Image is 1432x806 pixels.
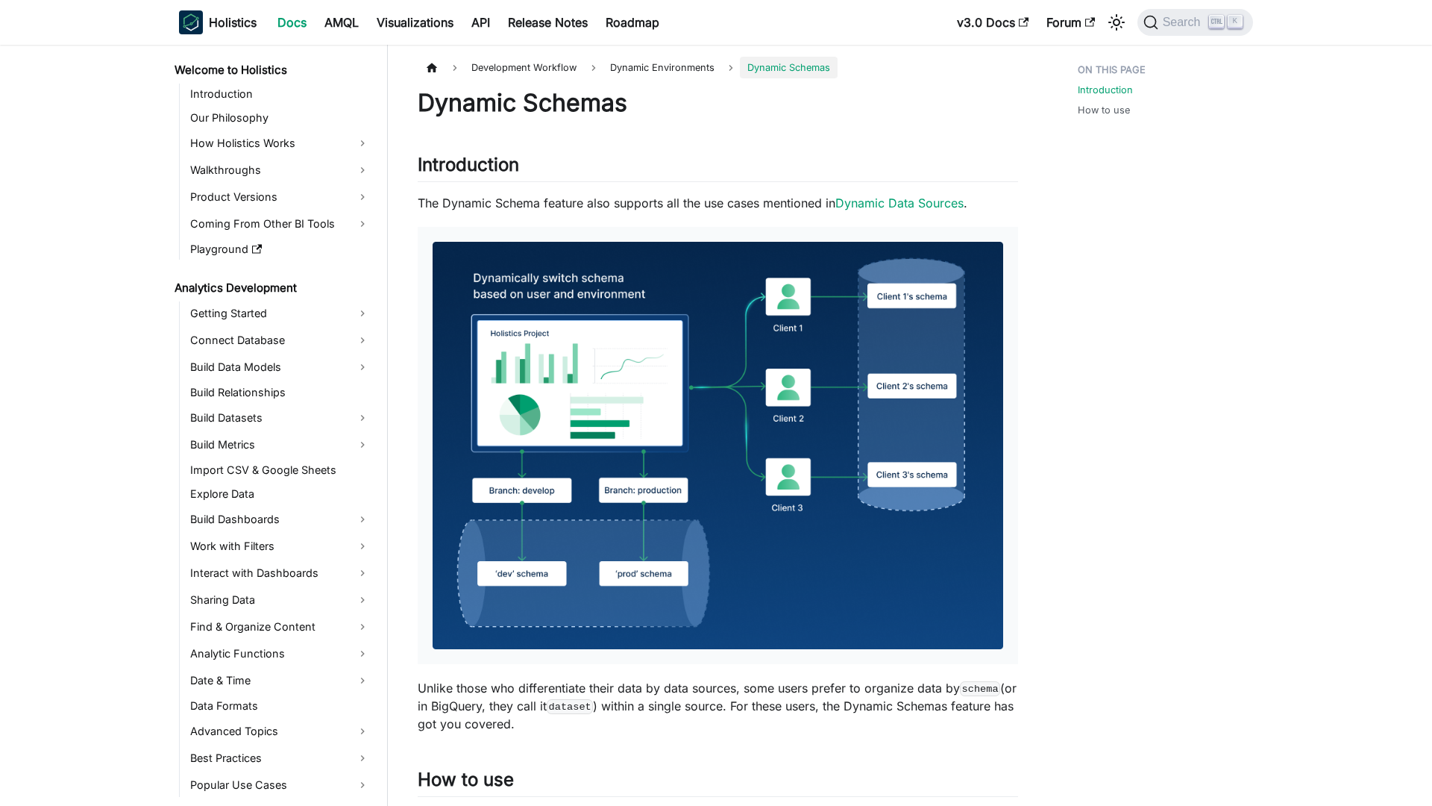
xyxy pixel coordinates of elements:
[186,746,374,770] a: Best Practices
[499,10,597,34] a: Release Notes
[464,57,584,78] span: Development Workflow
[186,302,374,325] a: Getting Started
[186,212,374,236] a: Coming From Other BI Tools
[186,406,374,430] a: Build Datasets
[1228,15,1243,28] kbd: K
[418,57,1018,78] nav: Breadcrumbs
[1037,10,1104,34] a: Forum
[368,10,462,34] a: Visualizations
[960,681,1000,696] code: schema
[315,10,368,34] a: AMQL
[835,196,964,210] a: Dynamic Data Sources
[186,328,374,352] a: Connect Database
[268,10,315,34] a: Docs
[186,84,374,104] a: Introduction
[186,669,374,693] a: Date & Time
[603,57,722,78] span: Dynamic Environments
[186,355,374,379] a: Build Data Models
[418,769,1018,797] h2: How to use
[186,507,374,531] a: Build Dashboards
[186,158,374,182] a: Walkthroughs
[462,10,499,34] a: API
[179,10,257,34] a: HolisticsHolistics
[186,131,374,155] a: How Holistics Works
[418,88,1018,118] h1: Dynamic Schemas
[1105,10,1128,34] button: Switch between dark and light mode (currently light mode)
[433,242,1003,649] img: Dynamically pointing Holistics to different schemas
[186,696,374,716] a: Data Formats
[170,60,374,81] a: Welcome to Holistics
[186,460,374,481] a: Import CSV & Google Sheets
[186,484,374,504] a: Explore Data
[418,679,1018,733] p: Unlike those who differentiate their data by data sources, some users prefer to organize data by ...
[418,194,1018,212] p: The Dynamic Schema feature also supports all the use cases mentioned in .
[1078,103,1130,117] a: How to use
[186,561,374,585] a: Interact with Dashboards
[179,10,203,34] img: Holistics
[186,719,374,743] a: Advanced Topics
[1078,83,1133,97] a: Introduction
[186,185,374,209] a: Product Versions
[186,239,374,260] a: Playground
[418,154,1018,182] h2: Introduction
[186,534,374,558] a: Work with Filters
[1137,9,1253,36] button: Search (Ctrl+K)
[186,773,374,797] a: Popular Use Cases
[186,382,374,403] a: Build Relationships
[597,10,668,34] a: Roadmap
[170,278,374,299] a: Analytics Development
[186,588,374,612] a: Sharing Data
[186,433,374,457] a: Build Metrics
[209,13,257,31] b: Holistics
[418,57,446,78] a: Home page
[186,642,374,666] a: Analytic Functions
[1158,16,1210,29] span: Search
[547,699,593,714] code: dataset
[164,45,388,806] nav: Docs sidebar
[186,615,374,639] a: Find & Organize Content
[740,57,838,78] span: Dynamic Schemas
[186,107,374,128] a: Our Philosophy
[948,10,1037,34] a: v3.0 Docs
